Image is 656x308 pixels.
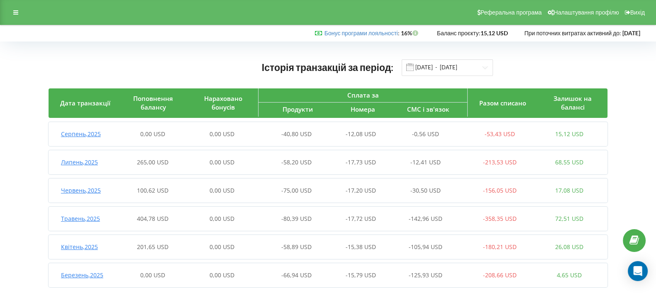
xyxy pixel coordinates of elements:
span: Вихід [630,9,645,16]
span: -105,94 USD [409,243,442,251]
strong: 16% [401,29,420,37]
span: 201,65 USD [137,243,168,251]
span: -15,79 USD [346,271,376,279]
span: Налаштування профілю [554,9,619,16]
span: Історія транзакцій за період: [262,61,394,73]
span: -213,53 USD [483,158,517,166]
span: -80,39 USD [281,215,312,222]
span: СМС і зв'язок [407,105,449,113]
span: 265,00 USD [137,158,168,166]
span: Травень , 2025 [61,215,100,222]
span: 17,08 USD [555,186,583,194]
span: -75,00 USD [281,186,312,194]
span: 72,51 USD [555,215,583,222]
span: : [324,29,400,37]
a: Бонус програми лояльності [324,29,398,37]
span: Разом списано [479,99,526,107]
span: Баланс проєкту: [437,29,480,37]
span: 0,00 USD [210,243,234,251]
span: 404,78 USD [137,215,168,222]
span: -58,20 USD [281,158,312,166]
span: 68,55 USD [555,158,583,166]
span: -15,38 USD [346,243,376,251]
span: Дата транзакції [60,99,110,107]
span: -156,05 USD [483,186,517,194]
span: -142,96 USD [409,215,442,222]
span: 0,00 USD [140,271,165,279]
span: -17,73 USD [346,158,376,166]
strong: [DATE] [622,29,640,37]
span: -0,56 USD [412,130,439,138]
span: Квітень , 2025 [61,243,98,251]
span: -17,20 USD [346,186,376,194]
span: Липень , 2025 [61,158,98,166]
span: 0,00 USD [140,130,165,138]
span: Березень , 2025 [61,271,103,279]
span: Поповнення балансу [133,94,173,111]
span: 26,08 USD [555,243,583,251]
span: При поточних витратах активний до: [524,29,621,37]
span: 100,62 USD [137,186,168,194]
span: 0,00 USD [210,186,234,194]
span: -40,80 USD [281,130,312,138]
span: -66,94 USD [281,271,312,279]
span: Червень , 2025 [61,186,101,194]
span: Залишок на балансі [554,94,592,111]
span: 15,12 USD [555,130,583,138]
span: 4,65 USD [557,271,582,279]
span: -358,35 USD [483,215,517,222]
span: 0,00 USD [210,158,234,166]
span: 0,00 USD [210,215,234,222]
span: -208,66 USD [483,271,517,279]
span: Номера [351,105,375,113]
span: -58,89 USD [281,243,312,251]
span: 0,00 USD [210,271,234,279]
span: Серпень , 2025 [61,130,101,138]
span: -12,08 USD [346,130,376,138]
strong: 15,12 USD [480,29,508,37]
span: 0,00 USD [210,130,234,138]
span: Продукти [283,105,313,113]
span: -180,21 USD [483,243,517,251]
span: -17,72 USD [346,215,376,222]
span: -125,93 USD [409,271,442,279]
span: -12,41 USD [410,158,441,166]
span: -30,50 USD [410,186,441,194]
span: Нараховано бонусів [204,94,242,111]
div: Open Intercom Messenger [628,261,648,281]
span: Реферальна програма [480,9,542,16]
span: -53,43 USD [485,130,515,138]
span: Сплата за [347,91,379,99]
